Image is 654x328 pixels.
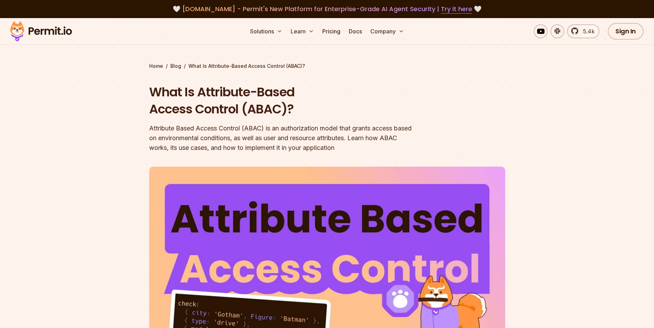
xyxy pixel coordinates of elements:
button: Solutions [247,24,285,38]
h1: What Is Attribute-Based Access Control (ABAC)? [149,83,416,118]
a: Home [149,63,163,70]
a: Docs [346,24,365,38]
a: Blog [170,63,181,70]
button: Learn [288,24,317,38]
span: [DOMAIN_NAME] - Permit's New Platform for Enterprise-Grade AI Agent Security | [182,5,472,13]
div: / / [149,63,505,70]
a: Pricing [320,24,343,38]
img: Permit logo [7,19,75,43]
div: Attribute Based Access Control (ABAC) is an authorization model that grants access based on envir... [149,123,416,153]
button: Company [368,24,407,38]
a: Try it here [441,5,472,14]
a: Sign In [608,23,644,40]
span: 5.4k [579,27,595,35]
a: 5.4k [567,24,599,38]
div: 🤍 🤍 [17,4,637,14]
